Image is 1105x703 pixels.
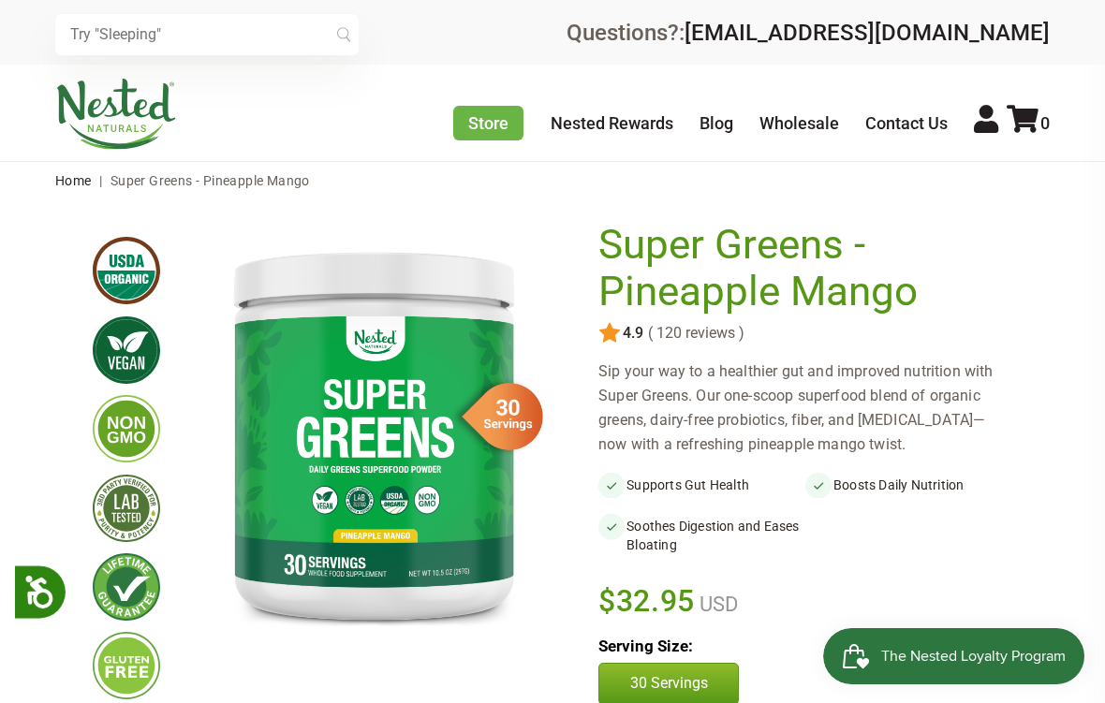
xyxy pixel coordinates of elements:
[95,173,107,188] span: |
[55,14,359,55] input: Try "Sleeping"
[93,475,160,542] img: thirdpartytested
[823,628,1086,684] iframe: Button to open loyalty program pop-up
[190,222,558,645] img: Super Greens - Pineapple Mango
[55,79,177,150] img: Nested Naturals
[598,472,805,498] li: Supports Gut Health
[695,593,738,616] span: USD
[618,673,719,694] p: 30 Servings
[110,173,310,188] span: Super Greens - Pineapple Mango
[598,322,621,344] img: star.svg
[93,237,160,304] img: usdaorganic
[567,22,1050,44] div: Questions?:
[685,20,1050,46] a: [EMAIL_ADDRESS][DOMAIN_NAME]
[598,222,1003,315] h1: Super Greens - Pineapple Mango
[93,316,160,384] img: vegan
[55,162,1050,199] nav: breadcrumbs
[598,580,695,622] span: $32.95
[759,113,839,133] a: Wholesale
[1040,113,1050,133] span: 0
[598,513,805,558] li: Soothes Digestion and Eases Bloating
[643,325,744,342] span: ( 120 reviews )
[805,472,1012,498] li: Boosts Daily Nutrition
[1007,113,1050,133] a: 0
[449,376,543,457] img: sg-servings-30.png
[598,637,693,655] b: Serving Size:
[551,113,673,133] a: Nested Rewards
[598,359,1012,457] div: Sip your way to a healthier gut and improved nutrition with Super Greens. Our one-scoop superfood...
[93,395,160,462] img: gmofree
[700,113,733,133] a: Blog
[55,173,92,188] a: Home
[621,325,643,342] span: 4.9
[93,632,160,699] img: glutenfree
[865,113,948,133] a: Contact Us
[453,106,523,140] a: Store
